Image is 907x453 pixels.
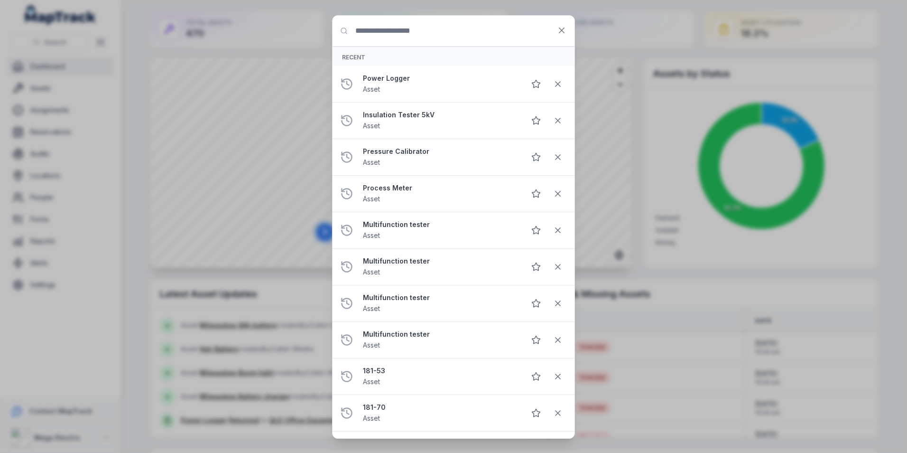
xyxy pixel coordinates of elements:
span: Asset [363,268,380,276]
strong: Power Logger [363,74,518,83]
span: Asset [363,231,380,239]
a: Pressure CalibratorAsset [363,147,518,168]
span: Asset [363,304,380,312]
span: Recent [342,54,365,61]
strong: Pressure Calibrator [363,147,518,156]
strong: Multifunction tester [363,220,518,229]
span: Asset [363,377,380,386]
a: Multifunction testerAsset [363,256,518,277]
span: Asset [363,341,380,349]
span: Asset [363,414,380,422]
span: Asset [363,122,380,130]
span: Asset [363,85,380,93]
strong: Multifunction tester [363,293,518,302]
a: Process MeterAsset [363,183,518,204]
a: Multifunction testerAsset [363,330,518,350]
span: Asset [363,158,380,166]
strong: Insulation Tester 5kV [363,110,518,120]
strong: 181-53 [363,366,518,376]
strong: 181-70 [363,403,518,412]
a: Insulation Tester 5kVAsset [363,110,518,131]
a: Power LoggerAsset [363,74,518,94]
strong: Multifunction tester [363,330,518,339]
strong: Multifunction tester [363,256,518,266]
span: Asset [363,195,380,203]
a: 181-70Asset [363,403,518,424]
strong: Process Meter [363,183,518,193]
a: Multifunction testerAsset [363,293,518,314]
a: 181-53Asset [363,366,518,387]
a: Multifunction testerAsset [363,220,518,241]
